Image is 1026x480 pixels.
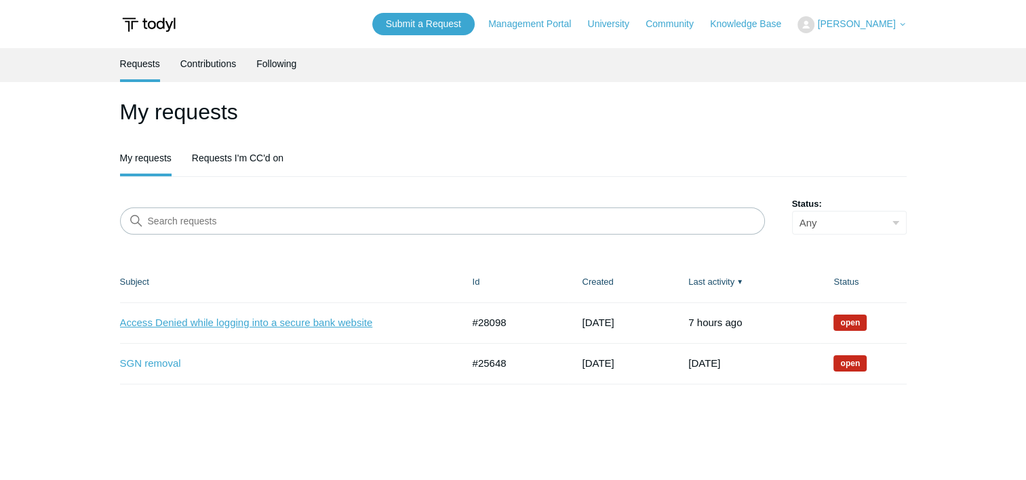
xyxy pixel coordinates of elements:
[372,13,475,35] a: Submit a Request
[120,142,172,174] a: My requests
[120,48,160,79] a: Requests
[582,277,613,287] a: Created
[710,17,795,31] a: Knowledge Base
[646,17,707,31] a: Community
[120,207,765,235] input: Search requests
[688,277,734,287] a: Last activity▼
[736,277,743,287] span: ▼
[833,315,867,331] span: We are working on a response for you
[587,17,642,31] a: University
[833,355,867,372] span: We are working on a response for you
[459,302,569,343] td: #28098
[582,357,614,369] time: 06/24/2025, 12:21
[688,357,720,369] time: 06/26/2025, 15:19
[792,197,907,211] label: Status:
[488,17,585,31] a: Management Portal
[192,142,283,174] a: Requests I'm CC'd on
[120,262,459,302] th: Subject
[688,317,742,328] time: 09/13/2025, 12:19
[459,262,569,302] th: Id
[817,18,895,29] span: [PERSON_NAME]
[582,317,614,328] time: 09/12/2025, 13:35
[459,343,569,384] td: #25648
[120,12,178,37] img: Todyl Support Center Help Center home page
[256,48,296,79] a: Following
[180,48,237,79] a: Contributions
[120,315,442,331] a: Access Denied while logging into a secure bank website
[120,96,907,128] h1: My requests
[797,16,906,33] button: [PERSON_NAME]
[820,262,906,302] th: Status
[120,356,442,372] a: SGN removal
